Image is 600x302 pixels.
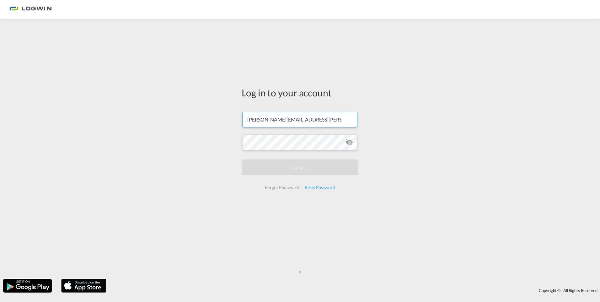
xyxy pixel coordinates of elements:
[242,112,357,127] input: Enter email/phone number
[3,278,52,293] img: google.png
[242,159,358,175] button: LOGIN
[9,3,52,17] img: bc73a0e0d8c111efacd525e4c8ad7d32.png
[302,182,338,193] div: Reset Password
[262,182,302,193] div: Forgot Password?
[346,138,353,146] md-icon: icon-eye-off
[110,285,600,296] div: Copyright © . All Rights Reserved
[242,86,358,99] div: Log in to your account
[61,278,107,293] img: apple.png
